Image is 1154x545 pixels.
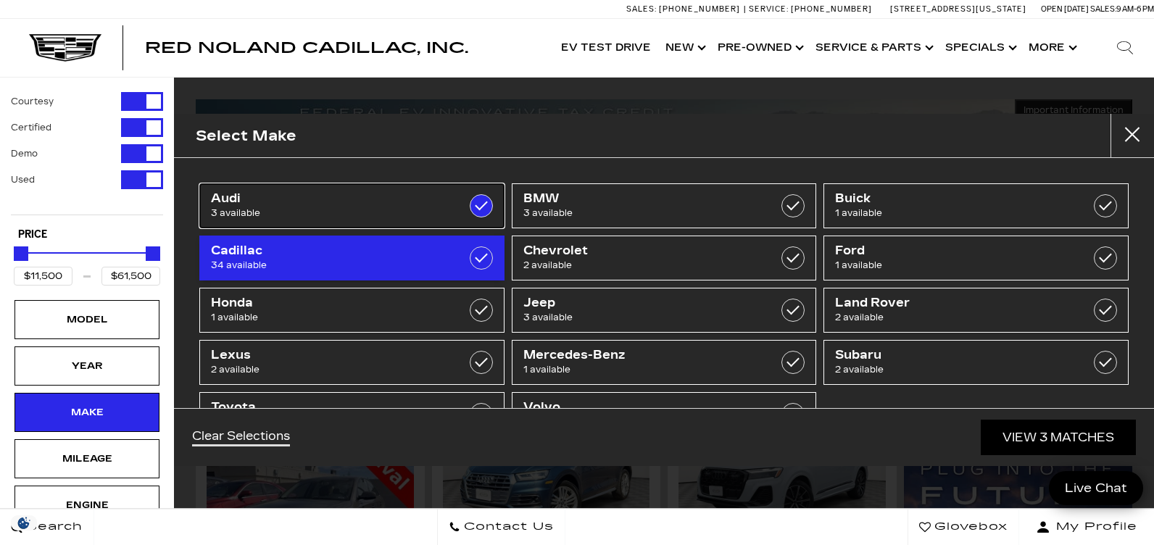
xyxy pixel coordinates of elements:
span: Service: [749,4,789,14]
a: Toyota1 available [199,392,505,437]
a: BMW3 available [512,183,817,228]
a: Live Chat [1049,471,1143,505]
span: Live Chat [1058,480,1134,496]
span: Jeep [523,296,763,310]
a: Honda1 available [199,288,505,333]
label: Courtesy [11,94,54,109]
span: 1 available [211,310,450,325]
span: Land Rover [835,296,1074,310]
div: Make [51,404,123,420]
span: My Profile [1050,517,1137,537]
span: Red Noland Cadillac, Inc. [145,39,468,57]
span: Mercedes-Benz [523,348,763,362]
div: Maximum Price [146,246,160,261]
a: Specials [938,19,1021,77]
span: 1 available [523,362,763,377]
span: Chevrolet [523,244,763,258]
a: Red Noland Cadillac, Inc. [145,41,468,55]
input: Minimum [14,267,72,286]
a: Subaru2 available [823,340,1129,385]
span: Sales: [1090,4,1116,14]
span: Cadillac [211,244,450,258]
div: ModelModel [14,300,159,339]
span: Ford [835,244,1074,258]
span: [PHONE_NUMBER] [659,4,740,14]
a: Clear Selections [192,429,290,446]
button: close [1111,114,1154,157]
button: Open user profile menu [1019,509,1154,545]
div: Price [14,241,160,286]
span: Open [DATE] [1041,4,1089,14]
a: Cadillac34 available [199,236,505,280]
span: Volvo [523,400,763,415]
span: 34 available [211,258,450,272]
a: Ford1 available [823,236,1129,280]
label: Used [11,172,35,187]
span: [PHONE_NUMBER] [791,4,872,14]
div: Mileage [51,451,123,467]
div: Engine [51,497,123,513]
a: Service: [PHONE_NUMBER] [744,5,876,13]
span: 1 available [835,258,1074,272]
span: 2 available [211,362,450,377]
a: Sales: [PHONE_NUMBER] [626,5,744,13]
a: Lexus2 available [199,340,505,385]
div: Model [51,312,123,328]
a: Jeep3 available [512,288,817,333]
h5: Price [18,228,156,241]
a: Pre-Owned [710,19,808,77]
div: Year [51,358,123,374]
span: 3 available [523,206,763,220]
section: Click to Open Cookie Consent Modal [7,515,41,531]
span: Subaru [835,348,1074,362]
a: Land Rover2 available [823,288,1129,333]
span: Contact Us [460,517,554,537]
span: Toyota [211,400,450,415]
span: 2 available [523,258,763,272]
span: Audi [211,191,450,206]
img: Cadillac Dark Logo with Cadillac White Text [29,34,101,62]
span: Honda [211,296,450,310]
a: View 3 Matches [981,420,1136,455]
a: [STREET_ADDRESS][US_STATE] [890,4,1026,14]
span: 2 available [835,310,1074,325]
a: Buick1 available [823,183,1129,228]
div: Search [1096,19,1154,77]
div: EngineEngine [14,486,159,525]
a: Service & Parts [808,19,938,77]
a: Volvo1 available [512,392,817,437]
span: 1 available [835,206,1074,220]
a: Glovebox [908,509,1019,545]
div: Filter by Vehicle Type [11,92,163,215]
a: Audi3 available [199,183,505,228]
label: Certified [11,120,51,135]
button: More [1021,19,1082,77]
img: Opt-Out Icon [7,515,41,531]
label: Demo [11,146,38,161]
a: New [658,19,710,77]
a: Contact Us [437,509,565,545]
div: YearYear [14,346,159,386]
h2: Select Make [196,124,296,148]
span: 3 available [523,310,763,325]
div: MileageMileage [14,439,159,478]
span: 2 available [835,362,1074,377]
a: Chevrolet2 available [512,236,817,280]
span: Buick [835,191,1074,206]
span: Glovebox [931,517,1008,537]
span: 3 available [211,206,450,220]
div: MakeMake [14,393,159,432]
span: Sales: [626,4,657,14]
span: Search [22,517,83,537]
span: Lexus [211,348,450,362]
div: Minimum Price [14,246,28,261]
input: Maximum [101,267,160,286]
a: EV Test Drive [554,19,658,77]
a: Mercedes-Benz1 available [512,340,817,385]
span: BMW [523,191,763,206]
span: 9 AM-6 PM [1116,4,1154,14]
